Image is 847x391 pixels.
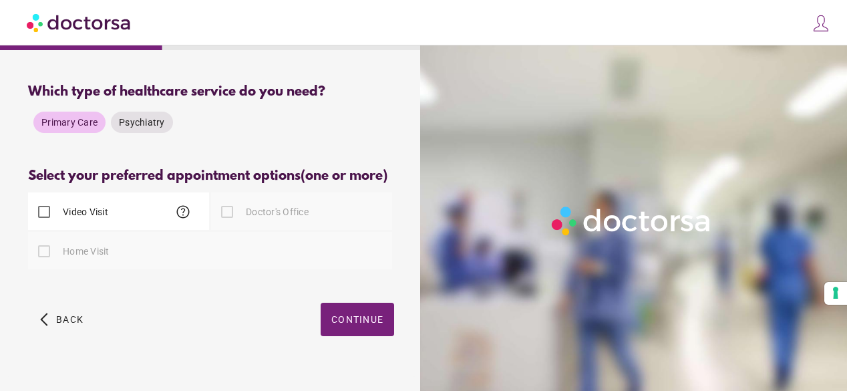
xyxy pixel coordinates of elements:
span: Primary Care [41,117,98,128]
button: Continue [321,303,394,336]
button: Your consent preferences for tracking technologies [824,282,847,305]
label: Home Visit [60,245,110,258]
button: arrow_back_ios Back [35,303,89,336]
span: (one or more) [301,168,387,184]
div: Select your preferred appointment options [28,168,394,184]
div: Which type of healthcare service do you need? [28,84,394,100]
img: Logo-Doctorsa-trans-White-partial-flat.png [547,202,717,240]
span: Back [56,314,83,325]
span: help [175,204,191,220]
span: Continue [331,314,383,325]
img: Doctorsa.com [27,7,132,37]
label: Video Visit [60,205,108,219]
label: Doctor's Office [243,205,309,219]
img: icons8-customer-100.png [812,14,830,33]
span: Psychiatry [119,117,165,128]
